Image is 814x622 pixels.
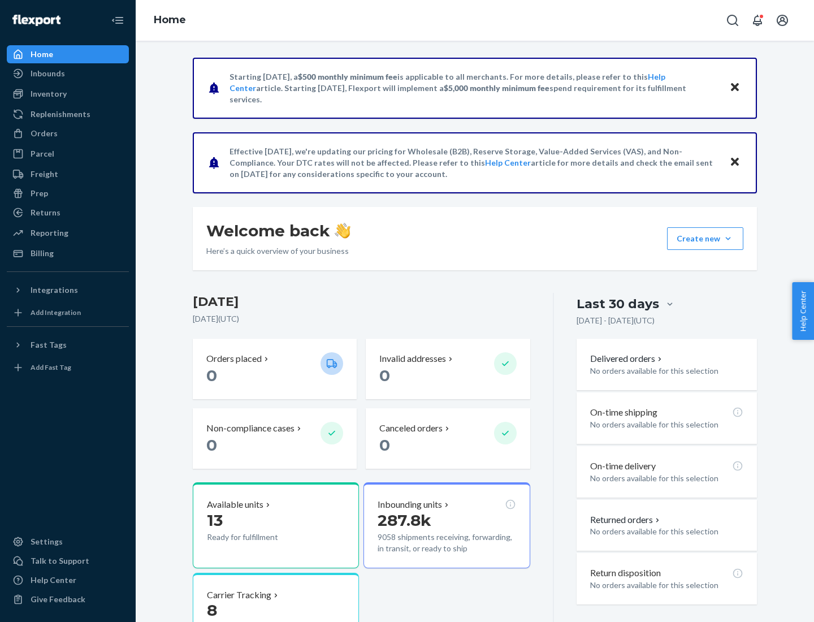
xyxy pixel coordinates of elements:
[7,165,129,183] a: Freight
[31,207,60,218] div: Returns
[31,169,58,180] div: Freight
[378,511,431,530] span: 287.8k
[7,124,129,142] a: Orders
[207,601,217,620] span: 8
[31,594,85,605] div: Give Feedback
[31,109,90,120] div: Replenishments
[31,308,81,317] div: Add Integration
[792,282,814,340] button: Help Center
[7,281,129,299] button: Integrations
[31,536,63,547] div: Settings
[590,460,656,473] p: On-time delivery
[31,188,48,199] div: Prep
[577,315,655,326] p: [DATE] - [DATE] ( UTC )
[590,352,664,365] button: Delivered orders
[7,244,129,262] a: Billing
[379,435,390,455] span: 0
[7,64,129,83] a: Inbounds
[7,358,129,377] a: Add Fast Tag
[590,526,743,537] p: No orders available for this selection
[207,532,311,543] p: Ready for fulfillment
[206,245,350,257] p: Here’s a quick overview of your business
[366,339,530,399] button: Invalid addresses 0
[577,295,659,313] div: Last 30 days
[7,85,129,103] a: Inventory
[728,154,742,171] button: Close
[207,498,263,511] p: Available units
[7,45,129,63] a: Home
[298,72,397,81] span: $500 monthly minimum fee
[590,365,743,377] p: No orders available for this selection
[7,304,129,322] a: Add Integration
[31,49,53,60] div: Home
[193,482,359,568] button: Available units13Ready for fulfillment
[230,71,718,105] p: Starting [DATE], a is applicable to all merchants. For more details, please refer to this article...
[193,313,530,325] p: [DATE] ( UTC )
[7,184,129,202] a: Prep
[7,336,129,354] button: Fast Tags
[667,227,743,250] button: Create new
[728,80,742,96] button: Close
[363,482,530,568] button: Inbounding units287.8k9058 shipments receiving, forwarding, in transit, or ready to ship
[31,248,54,259] div: Billing
[206,366,217,385] span: 0
[7,224,129,242] a: Reporting
[721,9,744,32] button: Open Search Box
[7,590,129,608] button: Give Feedback
[590,513,662,526] button: Returned orders
[193,339,357,399] button: Orders placed 0
[7,571,129,589] a: Help Center
[485,158,531,167] a: Help Center
[771,9,794,32] button: Open account menu
[379,366,390,385] span: 0
[31,362,71,372] div: Add Fast Tag
[444,83,549,93] span: $5,000 monthly minimum fee
[31,227,68,239] div: Reporting
[31,339,67,351] div: Fast Tags
[31,575,76,586] div: Help Center
[106,9,129,32] button: Close Navigation
[7,145,129,163] a: Parcel
[193,408,357,469] button: Non-compliance cases 0
[31,284,78,296] div: Integrations
[746,9,769,32] button: Open notifications
[379,422,443,435] p: Canceled orders
[206,352,262,365] p: Orders placed
[378,532,516,554] p: 9058 shipments receiving, forwarding, in transit, or ready to ship
[379,352,446,365] p: Invalid addresses
[378,498,442,511] p: Inbounding units
[145,4,195,37] ol: breadcrumbs
[31,68,65,79] div: Inbounds
[7,533,129,551] a: Settings
[206,422,295,435] p: Non-compliance cases
[7,105,129,123] a: Replenishments
[590,419,743,430] p: No orders available for this selection
[7,552,129,570] a: Talk to Support
[206,221,350,241] h1: Welcome back
[207,589,271,602] p: Carrier Tracking
[230,146,718,180] p: Effective [DATE], we're updating our pricing for Wholesale (B2B), Reserve Storage, Value-Added Se...
[193,293,530,311] h3: [DATE]
[31,148,54,159] div: Parcel
[206,435,217,455] span: 0
[31,88,67,100] div: Inventory
[12,15,60,26] img: Flexport logo
[590,473,743,484] p: No orders available for this selection
[590,580,743,591] p: No orders available for this selection
[7,204,129,222] a: Returns
[31,555,89,567] div: Talk to Support
[154,14,186,26] a: Home
[207,511,223,530] span: 13
[590,406,657,419] p: On-time shipping
[335,223,350,239] img: hand-wave emoji
[590,567,661,580] p: Return disposition
[366,408,530,469] button: Canceled orders 0
[31,128,58,139] div: Orders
